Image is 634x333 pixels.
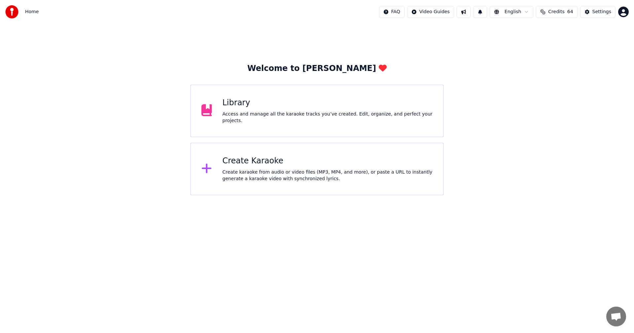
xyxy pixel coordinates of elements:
[223,98,433,108] div: Library
[536,6,577,18] button: Credits64
[223,111,433,124] div: Access and manage all the karaoke tracks you’ve created. Edit, organize, and perfect your projects.
[25,9,39,15] nav: breadcrumb
[407,6,454,18] button: Video Guides
[592,9,611,15] div: Settings
[25,9,39,15] span: Home
[567,9,573,15] span: 64
[5,5,18,18] img: youka
[223,169,433,182] div: Create karaoke from audio or video files (MP3, MP4, and more), or paste a URL to instantly genera...
[580,6,616,18] button: Settings
[606,307,626,326] div: Öppna chatt
[548,9,564,15] span: Credits
[223,156,433,166] div: Create Karaoke
[247,63,387,74] div: Welcome to [PERSON_NAME]
[379,6,405,18] button: FAQ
